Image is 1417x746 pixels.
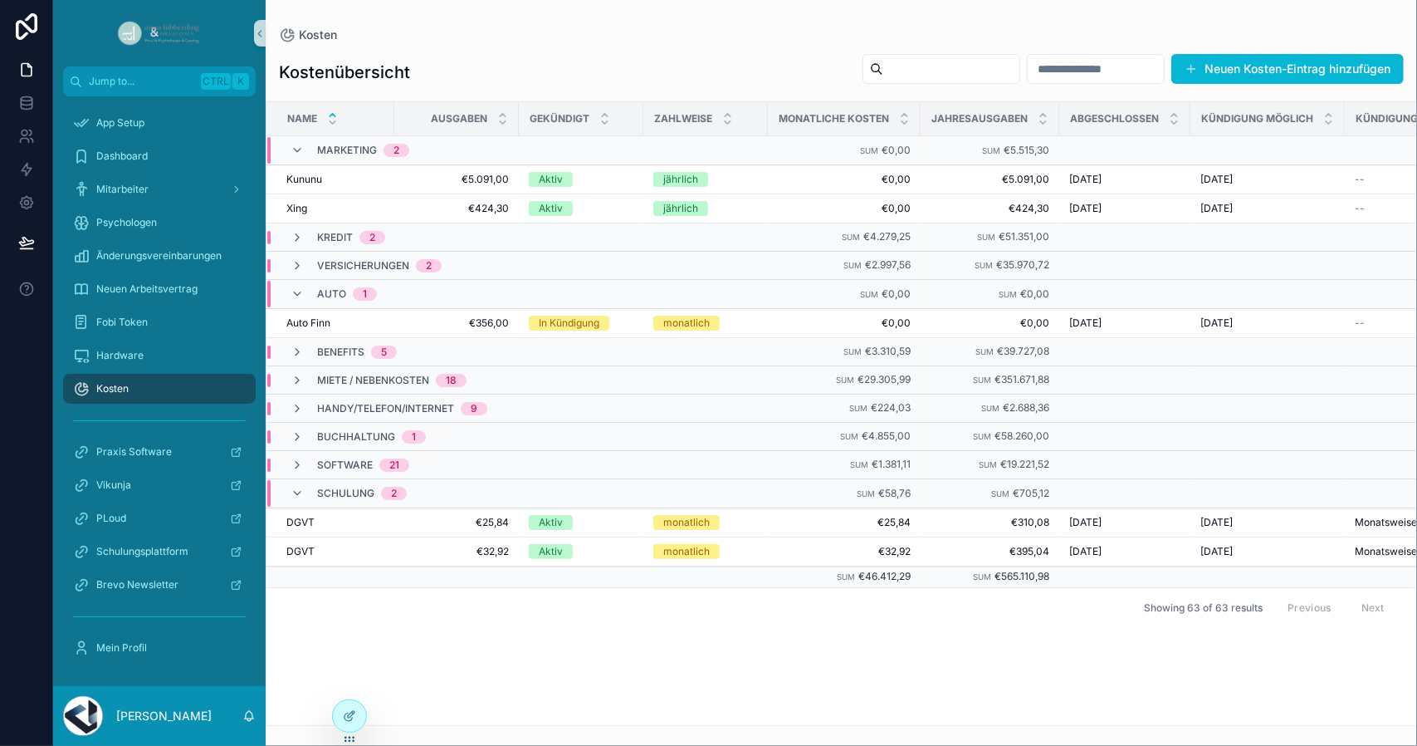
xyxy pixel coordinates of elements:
a: €424,30 [404,202,509,215]
a: Schulungsplattform [63,537,256,567]
span: Gekündigt [530,112,589,125]
span: [DATE] [1069,202,1102,215]
a: Auto Finn [286,317,384,330]
a: [DATE] [1200,545,1335,558]
span: €4.279,25 [863,230,911,243]
span: -- [1355,317,1365,330]
span: €3.310,59 [865,345,911,357]
a: Kununu [286,173,384,186]
div: In Kündigung [539,316,599,331]
span: [DATE] [1200,317,1233,330]
small: Sum [973,432,991,441]
a: €32,92 [778,545,911,558]
span: Buchhaltung [317,430,395,444]
a: Kosten [63,374,256,404]
small: Sum [843,261,862,270]
span: €0,00 [882,287,911,300]
span: Ctrl [201,73,231,90]
small: Sum [850,460,868,469]
a: [DATE] [1200,173,1335,186]
a: €5.091,00 [404,173,509,186]
span: Software [317,459,373,472]
span: Abgeschlossen [1070,112,1159,125]
span: K [234,75,247,88]
small: Sum [977,233,995,242]
span: Monatsweise [1355,516,1417,529]
span: €39.727,08 [997,345,1049,357]
span: Miete / Nebenkosten [317,374,429,387]
span: Brevo Newsletter [96,578,178,591]
span: Jahresausgaben [931,112,1028,125]
a: Aktiv [529,515,633,530]
span: Schulungsplattform [96,545,188,558]
span: Kununu [286,173,322,186]
a: Aktiv [529,172,633,187]
span: Praxis Software [96,445,172,459]
div: 2 [369,231,375,244]
a: €395,04 [931,545,1049,558]
span: €1.381,11 [872,458,911,470]
small: Sum [981,404,999,413]
span: [DATE] [1200,202,1233,215]
span: €2.997,56 [865,258,911,271]
small: Sum [857,489,875,498]
span: -- [1355,173,1365,186]
div: 2 [426,259,432,272]
a: Aktiv [529,544,633,559]
a: DGVT [286,545,384,558]
span: €565.110,98 [994,570,1049,582]
a: monatlich [653,316,758,331]
a: €310,08 [931,516,1049,529]
a: €0,00 [931,317,1049,330]
a: €0,00 [778,202,911,215]
a: Neuen Kosten-Eintrag hinzufügen [1171,54,1404,84]
a: DGVT [286,516,384,529]
a: In Kündigung [529,316,633,331]
span: Kosten [96,382,129,395]
div: Aktiv [539,201,563,216]
span: -- [1355,202,1365,215]
a: jährlich [653,172,758,187]
a: PLoud [63,503,256,533]
a: Mitarbeiter [63,174,256,204]
span: €4.855,00 [862,429,911,442]
span: €19.221,52 [1000,458,1049,470]
small: Sum [860,146,878,155]
a: Aktiv [529,201,633,216]
span: [DATE] [1069,516,1102,529]
span: Änderungsvereinbarungen [96,249,222,263]
div: monatlich [663,316,710,331]
small: Sum [843,347,862,356]
span: [DATE] [1200,516,1233,529]
a: Neuen Arbeitsvertrag [63,274,256,304]
span: Kündigung möglich [1201,112,1313,125]
span: Handy/Telefon/Internet [317,402,454,415]
div: Aktiv [539,515,563,530]
button: Jump to...CtrlK [63,66,256,96]
span: DGVT [286,545,315,558]
div: 1 [363,287,367,301]
span: Neuen Arbeitsvertrag [96,282,198,296]
a: Brevo Newsletter [63,570,256,600]
a: [DATE] [1069,173,1180,186]
small: Sum [836,375,854,385]
a: [DATE] [1069,202,1180,215]
a: €424,30 [931,202,1049,215]
small: Sum [975,261,993,270]
span: App Setup [96,116,144,130]
small: Sum [982,146,1000,155]
div: 2 [391,487,397,500]
div: Aktiv [539,544,563,559]
span: Hardware [96,349,144,362]
span: Zahlweise [654,112,712,125]
span: Mitarbeiter [96,183,149,196]
a: €25,84 [404,516,509,529]
a: Hardware [63,341,256,371]
div: monatlich [663,515,710,530]
span: Dashboard [96,150,148,163]
a: Praxis Software [63,437,256,467]
span: Ausgaben [431,112,487,125]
